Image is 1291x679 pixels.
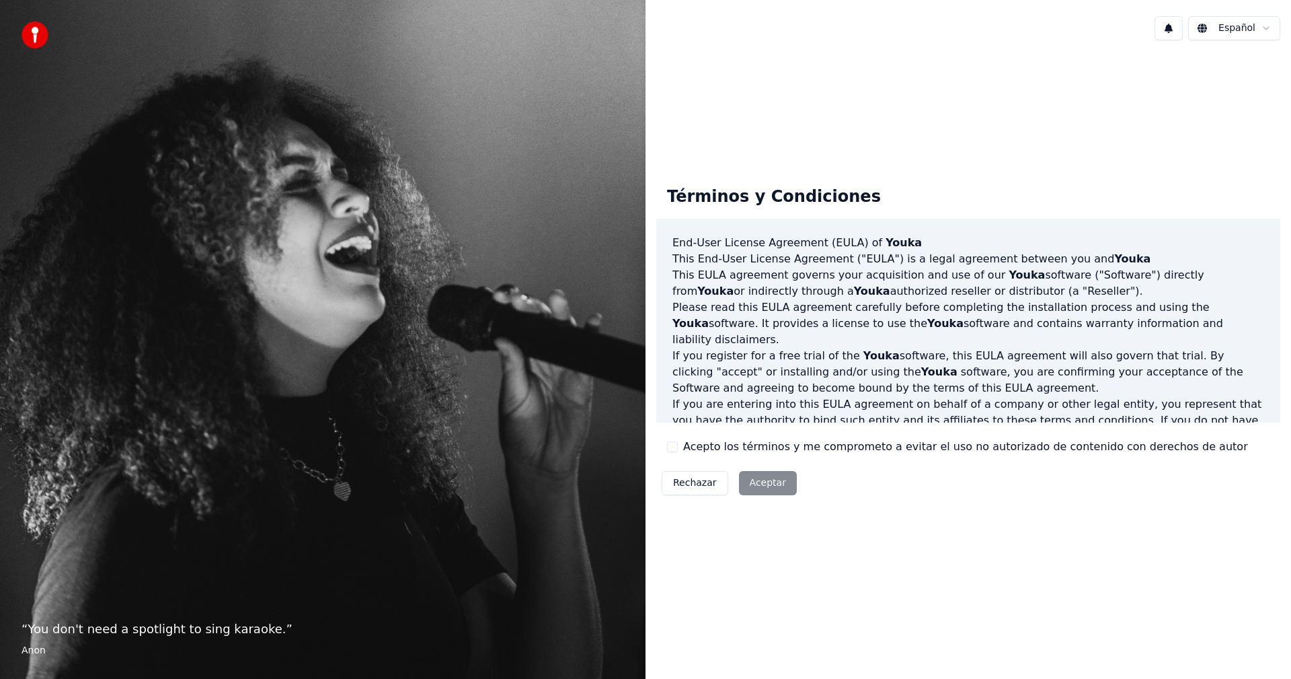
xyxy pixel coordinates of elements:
[662,471,728,495] button: Rechazar
[672,251,1264,267] p: This End-User License Agreement ("EULA") is a legal agreement between you and
[22,644,624,657] footer: Anon
[683,439,1248,455] label: Acepto los términos y me comprometo a evitar el uso no autorizado de contenido con derechos de autor
[1114,252,1150,265] span: Youka
[672,317,709,330] span: Youka
[22,22,48,48] img: youka
[927,317,964,330] span: Youka
[672,299,1264,348] p: Please read this EULA agreement carefully before completing the installation process and using th...
[886,236,922,249] span: Youka
[672,396,1264,461] p: If you are entering into this EULA agreement on behalf of a company or other legal entity, you re...
[697,285,734,297] span: Youka
[672,267,1264,299] p: This EULA agreement governs your acquisition and use of our software ("Software") directly from o...
[854,285,890,297] span: Youka
[672,348,1264,396] p: If you register for a free trial of the software, this EULA agreement will also govern that trial...
[656,176,892,219] div: Términos y Condiciones
[863,349,900,362] span: Youka
[1009,269,1045,281] span: Youka
[672,235,1264,251] h3: End-User License Agreement (EULA) of
[921,365,957,378] span: Youka
[22,620,624,639] p: “ You don't need a spotlight to sing karaoke. ”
